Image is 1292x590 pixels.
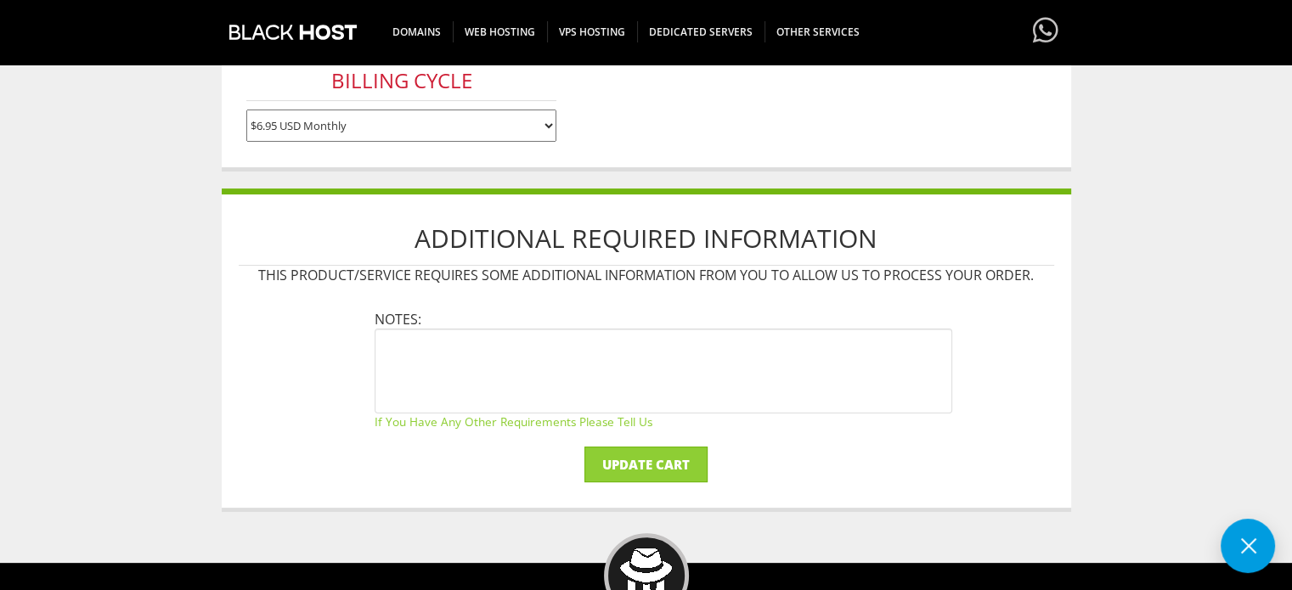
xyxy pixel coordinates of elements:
h1: Additional Required Information [239,211,1054,266]
li: Notes: [375,310,952,430]
span: OTHER SERVICES [764,21,872,42]
h3: Billing Cycle [246,61,556,101]
p: This product/service requires some additional information from you to allow us to process your or... [239,266,1054,284]
small: If you have any other requirements please tell us [375,413,952,430]
span: DOMAINS [381,21,454,42]
span: WEB HOSTING [453,21,548,42]
span: VPS HOSTING [547,21,638,42]
input: Update Cart [584,447,708,482]
span: DEDICATED SERVERS [637,21,765,42]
